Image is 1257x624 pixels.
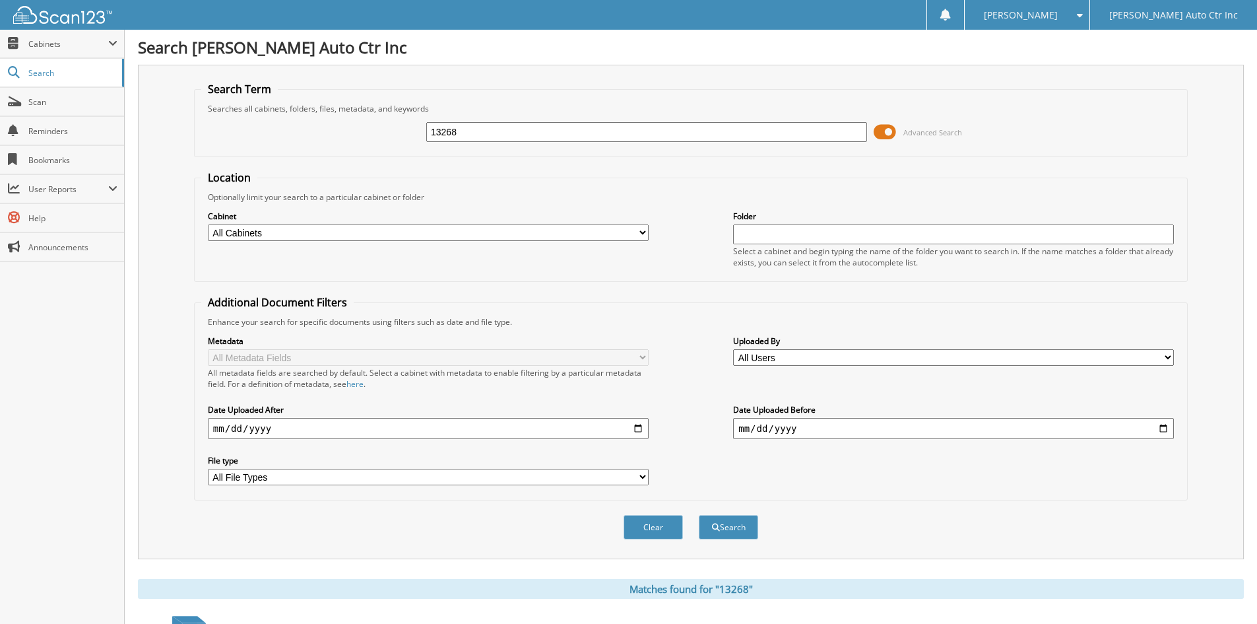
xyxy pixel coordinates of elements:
div: Optionally limit your search to a particular cabinet or folder [201,191,1180,203]
label: Cabinet [208,211,649,222]
input: start [208,418,649,439]
label: Metadata [208,335,649,347]
button: Search [699,515,758,539]
span: Announcements [28,242,117,253]
span: [PERSON_NAME] [984,11,1058,19]
legend: Additional Document Filters [201,295,354,310]
div: Select a cabinet and begin typing the name of the folder you want to search in. If the name match... [733,246,1174,268]
div: All metadata fields are searched by default. Select a cabinet with metadata to enable filtering b... [208,367,649,390]
label: Date Uploaded Before [733,404,1174,415]
span: [PERSON_NAME] Auto Ctr Inc [1109,11,1238,19]
span: Cabinets [28,38,108,50]
h1: Search [PERSON_NAME] Auto Ctr Inc [138,36,1244,58]
label: Date Uploaded After [208,404,649,415]
a: here [346,378,364,390]
div: Matches found for "13268" [138,579,1244,599]
span: Search [28,67,115,79]
span: Reminders [28,125,117,137]
input: end [733,418,1174,439]
button: Clear [624,515,683,539]
span: Scan [28,96,117,108]
legend: Location [201,170,257,185]
span: Bookmarks [28,155,117,166]
div: Enhance your search for specific documents using filters such as date and file type. [201,316,1180,328]
label: Folder [733,211,1174,222]
span: Help [28,213,117,224]
legend: Search Term [201,82,278,96]
label: File type [208,455,649,466]
div: Searches all cabinets, folders, files, metadata, and keywords [201,103,1180,114]
span: Advanced Search [903,127,962,137]
img: scan123-logo-white.svg [13,6,112,24]
label: Uploaded By [733,335,1174,347]
span: User Reports [28,184,108,195]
